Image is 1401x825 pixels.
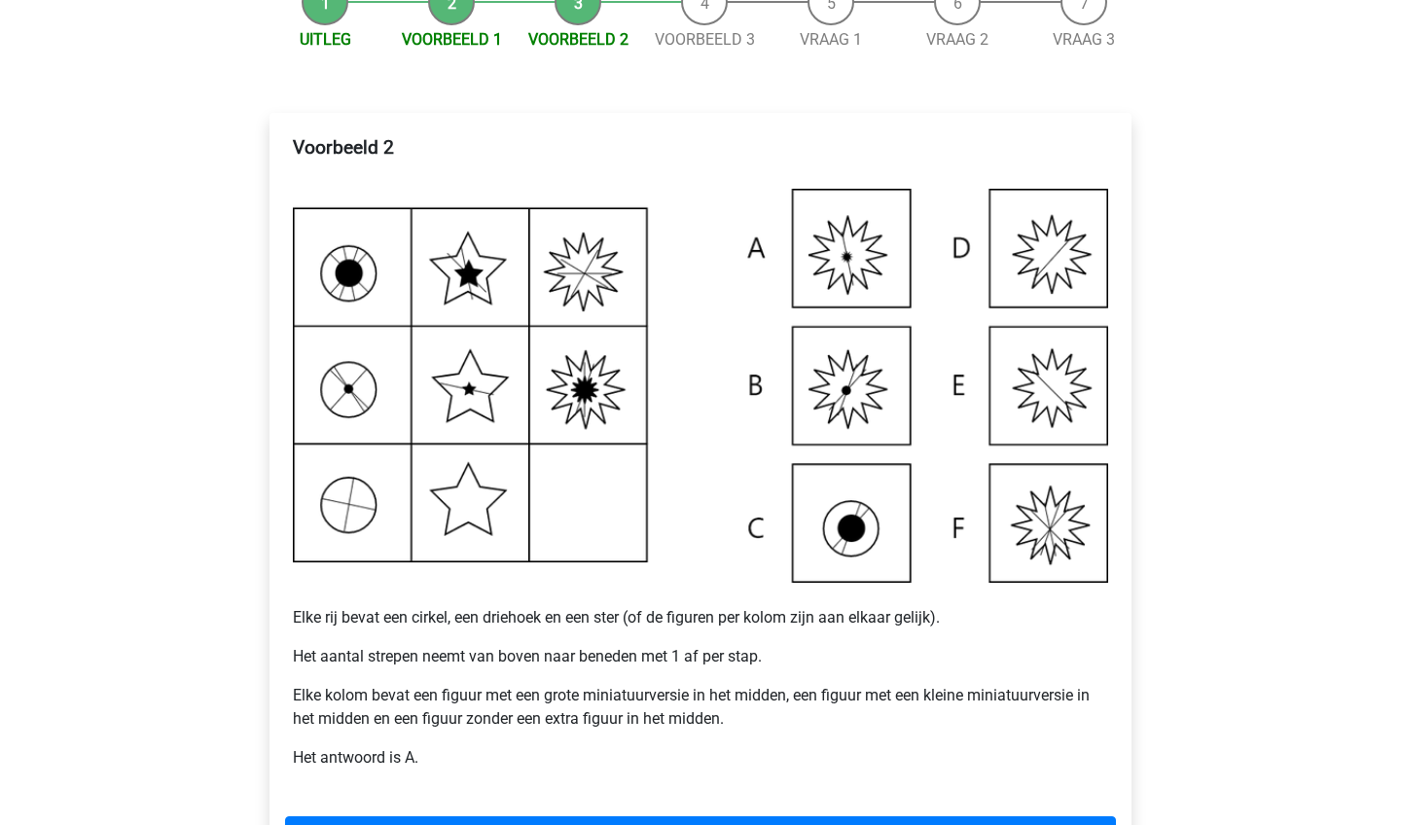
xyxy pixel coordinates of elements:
a: Voorbeeld 1 [402,30,502,49]
a: Uitleg [300,30,351,49]
a: Vraag 1 [800,30,862,49]
a: Vraag 3 [1053,30,1115,49]
p: Elke rij bevat een cirkel, een driehoek en een ster (of de figuren per kolom zijn aan elkaar geli... [293,583,1108,629]
a: Voorbeeld 2 [528,30,629,49]
p: Het antwoord is A. [293,746,1108,770]
p: Elke kolom bevat een figuur met een grote miniatuurversie in het midden, een figuur met een klein... [293,684,1108,731]
a: Vraag 2 [926,30,988,49]
a: Voorbeeld 3 [655,30,755,49]
img: Voorbeeld13.png [293,189,1108,582]
p: Het aantal strepen neemt van boven naar beneden met 1 af per stap. [293,645,1108,668]
b: Voorbeeld 2 [293,136,394,159]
